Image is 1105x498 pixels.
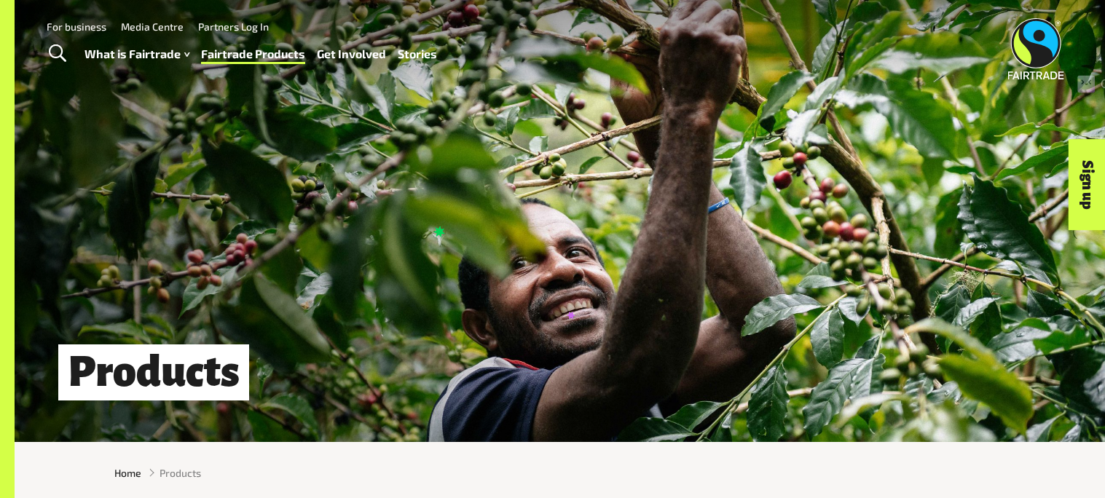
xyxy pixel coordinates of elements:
a: Stories [398,44,437,65]
a: What is Fairtrade [84,44,189,65]
a: Media Centre [121,20,184,33]
span: Products [160,465,201,481]
h1: Products [58,344,249,400]
a: For business [47,20,106,33]
a: Toggle Search [39,36,75,72]
a: Get Involved [317,44,386,65]
a: Home [114,465,141,481]
a: Fairtrade Products [201,44,305,65]
a: Partners Log In [198,20,269,33]
img: Fairtrade Australia New Zealand logo [1008,18,1064,79]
